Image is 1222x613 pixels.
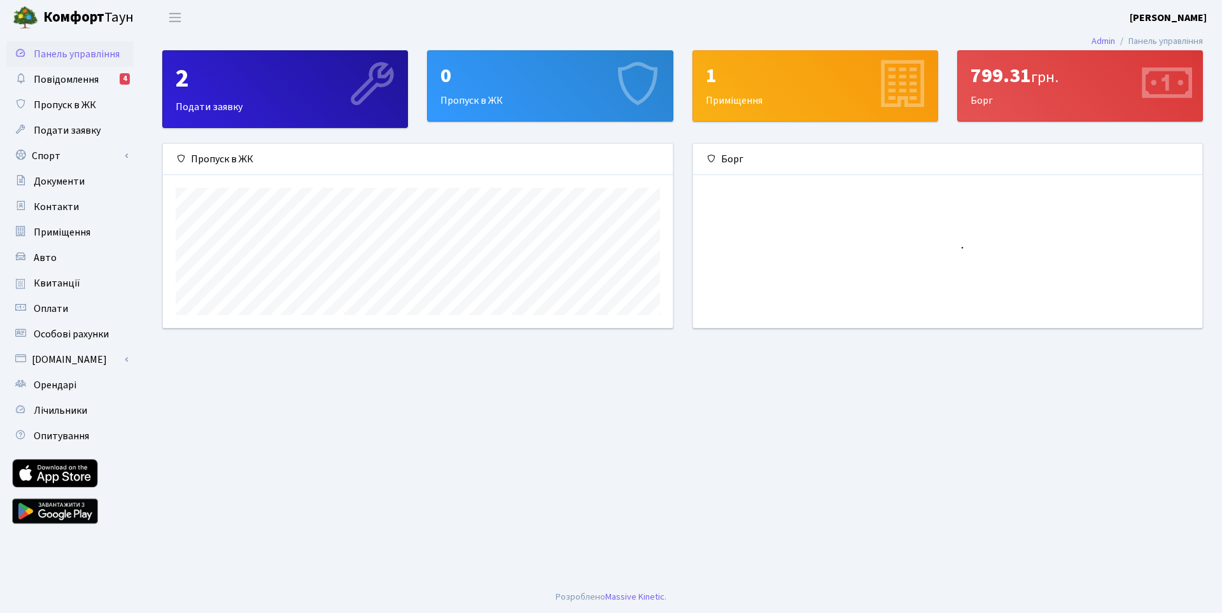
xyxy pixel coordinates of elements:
a: 0Пропуск в ЖК [427,50,673,122]
a: Панель управління [6,41,134,67]
span: Панель управління [34,47,120,61]
a: Admin [1092,34,1115,48]
li: Панель управління [1115,34,1203,48]
div: Пропуск в ЖК [163,144,673,175]
span: Приміщення [34,225,90,239]
a: Квитанції [6,271,134,296]
div: 4 [120,73,130,85]
div: Борг [693,144,1203,175]
span: Подати заявку [34,123,101,137]
a: Приміщення [6,220,134,245]
span: грн. [1031,66,1058,88]
div: Приміщення [693,51,938,121]
span: Орендарі [34,378,76,392]
div: Розроблено . [556,590,666,604]
nav: breadcrumb [1072,28,1222,55]
a: [DOMAIN_NAME] [6,347,134,372]
div: 1 [706,64,925,88]
button: Переключити навігацію [159,7,191,28]
a: Massive Kinetic [605,590,664,603]
span: Повідомлення [34,73,99,87]
span: Лічильники [34,404,87,418]
span: Документи [34,174,85,188]
span: Таун [43,7,134,29]
a: Пропуск в ЖК [6,92,134,118]
a: 2Подати заявку [162,50,408,128]
a: 1Приміщення [692,50,938,122]
span: Пропуск в ЖК [34,98,96,112]
span: Квитанції [34,276,80,290]
a: Авто [6,245,134,271]
span: Оплати [34,302,68,316]
img: logo.png [13,5,38,31]
a: Документи [6,169,134,194]
div: 799.31 [971,64,1190,88]
div: 2 [176,64,395,94]
a: Оплати [6,296,134,321]
span: Особові рахунки [34,327,109,341]
div: Подати заявку [163,51,407,127]
a: Опитування [6,423,134,449]
div: Пропуск в ЖК [428,51,672,121]
a: Повідомлення4 [6,67,134,92]
a: Лічильники [6,398,134,423]
div: Борг [958,51,1202,121]
a: Орендарі [6,372,134,398]
span: Авто [34,251,57,265]
b: [PERSON_NAME] [1130,11,1207,25]
div: 0 [440,64,659,88]
a: Подати заявку [6,118,134,143]
a: Спорт [6,143,134,169]
a: Контакти [6,194,134,220]
span: Контакти [34,200,79,214]
a: Особові рахунки [6,321,134,347]
b: Комфорт [43,7,104,27]
span: Опитування [34,429,89,443]
a: [PERSON_NAME] [1130,10,1207,25]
